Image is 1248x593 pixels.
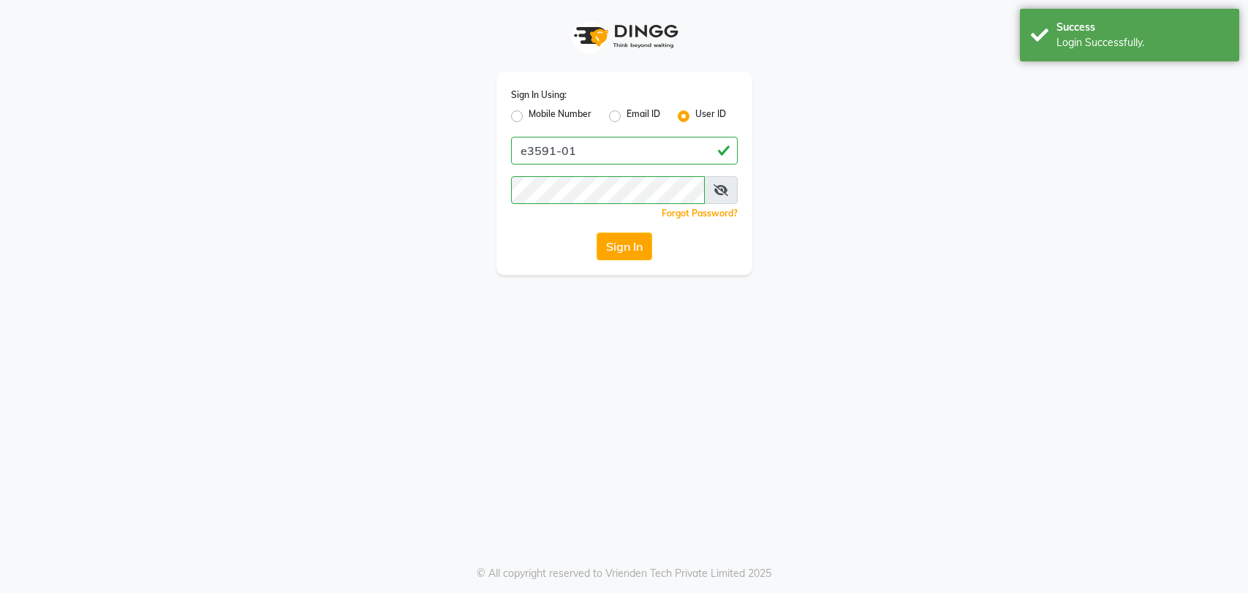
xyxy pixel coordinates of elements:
div: Success [1056,20,1228,35]
a: Forgot Password? [662,208,738,219]
input: Username [511,176,705,204]
label: Sign In Using: [511,88,567,102]
button: Sign In [597,233,652,260]
label: Mobile Number [529,107,591,125]
label: User ID [695,107,726,125]
input: Username [511,137,738,165]
img: logo1.svg [566,15,683,58]
label: Email ID [627,107,660,125]
div: Login Successfully. [1056,35,1228,50]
